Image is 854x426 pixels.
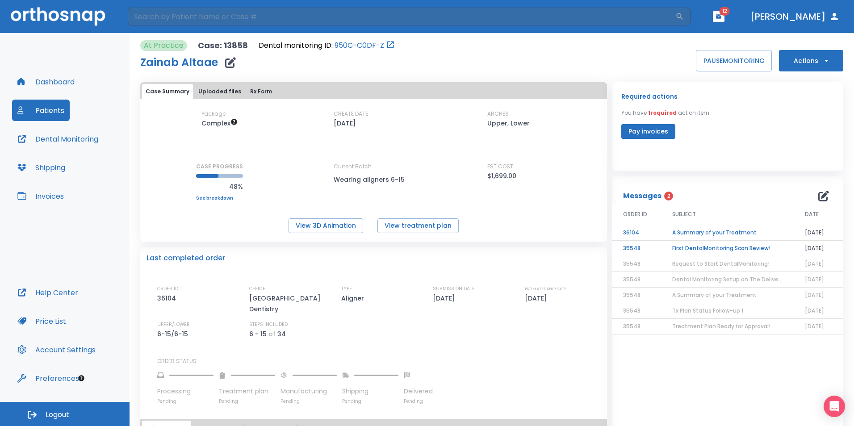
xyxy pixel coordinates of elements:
p: Processing [157,387,213,396]
span: 35548 [623,322,640,330]
p: Upper, Lower [487,118,530,129]
p: Treatment plan [219,387,275,396]
span: [DATE] [805,276,824,283]
p: SUBMISSION DATE [433,285,475,293]
button: Shipping [12,157,71,178]
p: [DATE] [433,293,458,304]
p: TYPE [341,285,352,293]
span: ORDER ID [623,210,647,218]
p: UPPER/LOWER [157,321,190,329]
button: Rx Form [247,84,276,99]
button: [PERSON_NAME] [747,8,843,25]
span: Request to Start DentalMonitoring! [672,260,770,267]
span: Treatment Plan Ready for Approval! [672,322,770,330]
p: ESTIMATED SHIP DATE [525,285,566,293]
div: Tooltip anchor [77,374,85,382]
span: Up to 50 Steps (100 aligners) [201,119,238,128]
p: Package [201,110,226,118]
p: ORDER STATUS [157,357,601,365]
p: STEPS INCLUDED [249,321,288,329]
p: Required actions [621,91,678,102]
p: Last completed order [147,253,225,263]
button: Actions [779,50,843,71]
td: A Summary of your Treatment [661,225,794,241]
button: View 3D Animation [289,218,363,233]
span: 35548 [623,260,640,267]
p: CREATE DATE [334,110,368,118]
span: 35548 [623,291,640,299]
button: Help Center [12,282,84,303]
span: [DATE] [805,291,824,299]
h1: Zainab Altaae [140,57,218,68]
p: 6-15/6-15 [157,329,191,339]
td: [DATE] [794,225,843,241]
p: Pending [157,398,213,405]
p: 6 - 15 [249,329,267,339]
p: CASE PROGRESS [196,163,243,171]
span: [DATE] [805,322,824,330]
span: [DATE] [805,260,824,267]
button: Invoices [12,185,69,207]
div: tabs [142,84,605,99]
span: 2 [664,192,673,200]
span: 35548 [623,307,640,314]
td: First DentalMonitoring Scan Review! [661,241,794,256]
p: $1,699.00 [487,171,516,181]
span: Tx Plan Status Follow-up 1 [672,307,743,314]
span: [DATE] [805,307,824,314]
p: Pending [404,398,433,405]
p: Dental monitoring ID: [259,40,333,51]
button: Dental Monitoring [12,128,104,150]
p: Wearing aligners 6-15 [334,174,414,185]
span: 12 [720,7,730,16]
button: Dashboard [12,71,80,92]
p: 36104 [157,293,179,304]
p: [DATE] [334,118,356,129]
td: [DATE] [794,241,843,256]
p: Delivered [404,387,433,396]
p: You have action item [621,109,709,117]
button: View treatment plan [377,218,459,233]
button: Patients [12,100,70,121]
p: Pending [342,398,398,405]
span: DATE [805,210,819,218]
p: Manufacturing [280,387,337,396]
p: ARCHES [487,110,509,118]
p: of [268,329,276,339]
p: Current Batch [334,163,414,171]
span: Dental Monitoring Setup on The Delivery Day [672,276,795,283]
div: Open Intercom Messenger [824,396,845,417]
p: Case: 13858 [198,40,248,51]
p: 34 [277,329,286,339]
td: 36104 [612,225,661,241]
p: [DATE] [525,293,550,304]
button: Price List [12,310,71,332]
a: See breakdown [196,196,243,201]
span: 35548 [623,276,640,283]
button: PAUSEMONITORING [696,50,772,71]
span: Logout [46,410,69,420]
p: At Practice [144,40,184,51]
button: Preferences [12,368,84,389]
button: Case Summary [142,84,193,99]
p: Aligner [341,293,367,304]
span: SUBJECT [672,210,696,218]
div: Open patient in dental monitoring portal [259,40,395,51]
button: Pay invoices [621,124,675,139]
input: Search by Patient Name or Case # [128,8,675,25]
p: Shipping [342,387,398,396]
p: 48% [196,181,243,192]
span: 1 required [648,109,677,117]
button: Account Settings [12,339,101,360]
td: 35548 [612,241,661,256]
a: 950C-C0DF-Z [335,40,384,51]
p: OFFICE [249,285,265,293]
